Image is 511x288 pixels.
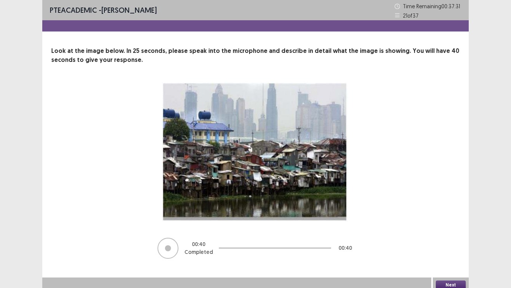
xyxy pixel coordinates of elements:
p: - [PERSON_NAME] [50,4,157,16]
p: 00 : 40 [192,240,205,248]
p: Time Remaining 00 : 37 : 31 [403,2,461,10]
img: image-description [162,82,349,222]
p: Look at the image below. In 25 seconds, please speak into the microphone and describe in detail w... [51,46,460,64]
p: 00 : 40 [339,244,352,252]
span: PTE academic [50,5,97,15]
p: 21 of 37 [403,12,419,19]
p: Completed [184,248,213,256]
